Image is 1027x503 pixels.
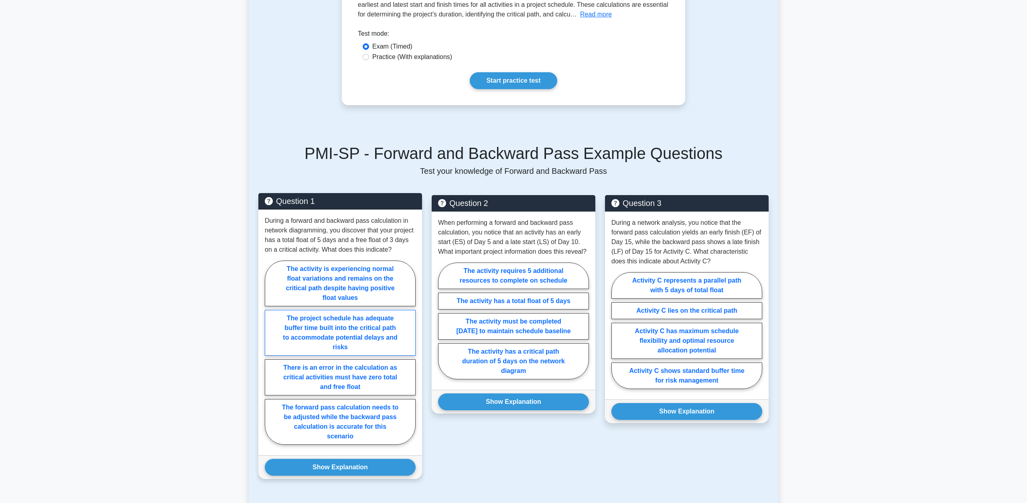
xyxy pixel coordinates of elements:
p: During a network analysis, you notice that the forward pass calculation yields an early finish (E... [611,218,762,266]
label: Activity C shows standard buffer time for risk management [611,362,762,389]
label: Practice (With explanations) [372,52,452,62]
label: The activity requires 5 additional resources to complete on schedule [438,263,589,289]
button: Show Explanation [265,459,416,476]
p: Test your knowledge of Forward and Backward Pass [258,166,769,176]
h5: Question 2 [438,198,589,208]
label: The activity has a total float of 5 days [438,293,589,310]
button: Read more [580,10,612,19]
label: Activity C has maximum schedule flexibility and optimal resource allocation potential [611,323,762,359]
label: The activity has a critical path duration of 5 days on the network diagram [438,343,589,379]
button: Show Explanation [438,393,589,410]
h5: Question 3 [611,198,762,208]
h5: PMI-SP - Forward and Backward Pass Example Questions [258,144,769,163]
a: Start practice test [470,72,557,89]
div: Test mode: [358,29,669,42]
label: Activity C represents a parallel path with 5 days of total float [611,272,762,299]
label: The activity must be completed [DATE] to maintain schedule baseline [438,313,589,340]
label: Activity C lies on the critical path [611,302,762,319]
label: The project schedule has adequate buffer time built into the critical path to accommodate potenti... [265,310,416,356]
h5: Question 1 [265,196,416,206]
p: When performing a forward and backward pass calculation, you notice that an activity has an early... [438,218,589,257]
label: The activity is experiencing normal float variations and remains on the critical path despite hav... [265,261,416,306]
label: Exam (Timed) [372,42,412,51]
label: The forward pass calculation needs to be adjusted while the backward pass calculation is accurate... [265,399,416,445]
p: During a forward and backward pass calculation in network diagramming, you discover that your pro... [265,216,416,255]
label: There is an error in the calculation as critical activities must have zero total and free float [265,359,416,395]
button: Show Explanation [611,403,762,420]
